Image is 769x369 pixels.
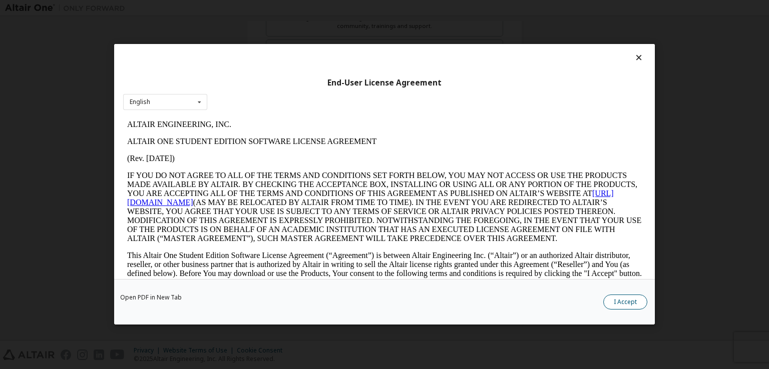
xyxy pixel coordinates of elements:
[123,78,646,88] div: End-User License Agreement
[4,135,519,171] p: This Altair One Student Edition Software License Agreement (“Agreement”) is between Altair Engine...
[120,295,182,301] a: Open PDF in New Tab
[4,4,519,13] p: ALTAIR ENGINEERING, INC.
[4,73,491,90] a: [URL][DOMAIN_NAME]
[603,295,647,310] button: I Accept
[4,21,519,30] p: ALTAIR ONE STUDENT EDITION SOFTWARE LICENSE AGREEMENT
[4,38,519,47] p: (Rev. [DATE])
[4,55,519,127] p: IF YOU DO NOT AGREE TO ALL OF THE TERMS AND CONDITIONS SET FORTH BELOW, YOU MAY NOT ACCESS OR USE...
[130,99,150,105] div: English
